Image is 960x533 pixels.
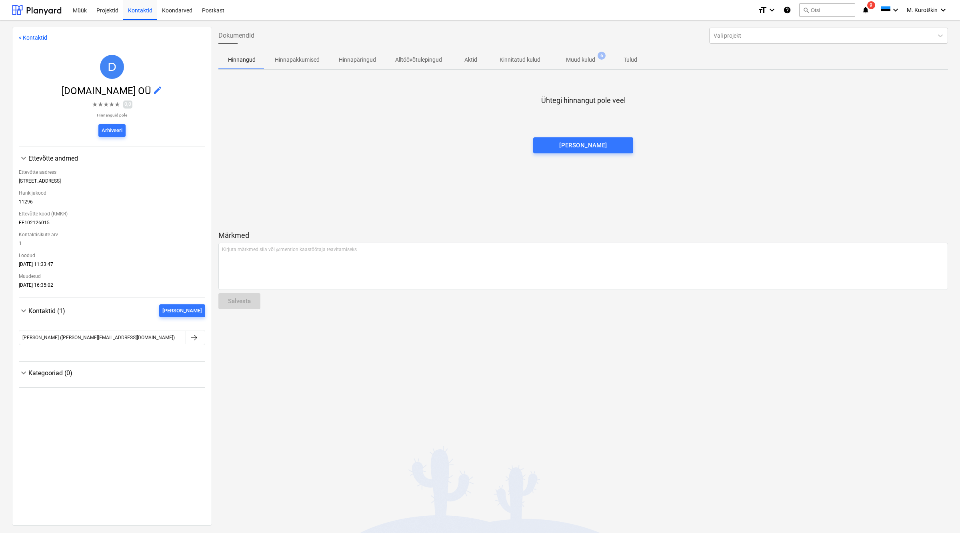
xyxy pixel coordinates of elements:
button: [PERSON_NAME] [533,137,633,153]
i: keyboard_arrow_down [938,5,948,15]
div: Ettevõtte andmed [19,163,205,291]
button: [PERSON_NAME] [159,304,205,317]
span: ★ [103,100,109,109]
a: < Kontaktid [19,34,47,41]
div: Arhiveeri [102,126,122,135]
span: keyboard_arrow_down [19,306,28,316]
div: Hankijakood [19,187,205,199]
div: Ettevõtte andmed [19,153,205,163]
i: keyboard_arrow_down [767,5,777,15]
p: Märkmed [218,231,948,240]
button: Arhiveeri [98,124,126,137]
span: keyboard_arrow_down [19,368,28,378]
div: 11296 [19,199,205,208]
div: 1 [19,241,205,249]
span: ★ [109,100,114,109]
span: keyboard_arrow_down [19,153,28,163]
span: 6 [598,52,606,60]
div: [PERSON_NAME] [162,306,202,316]
i: format_size [758,5,767,15]
p: Aktid [461,56,480,64]
div: Ettevõtte andmed [28,155,205,162]
p: Hinnapakkumised [275,56,320,64]
span: [DOMAIN_NAME] OÜ [62,85,153,97]
p: Alltöövõtulepingud [395,56,442,64]
div: Ettevõtte aadress [19,166,205,178]
div: DOS2000.IT [100,55,124,79]
span: D [108,60,116,73]
div: Loodud [19,249,205,261]
p: Muud kulud [566,56,595,64]
i: notifications [862,5,870,15]
span: Dokumendid [218,31,254,40]
div: [PERSON_NAME] ([PERSON_NAME][EMAIL_ADDRESS][DOMAIN_NAME]) [22,335,175,340]
div: Kategooriad (0) [28,369,205,377]
p: Ühtegi hinnangut pole veel [541,96,626,105]
p: Hinnanguid pole [92,113,132,118]
div: [PERSON_NAME] [559,140,607,151]
i: keyboard_arrow_down [891,5,900,15]
span: ★ [98,100,103,109]
i: Abikeskus [783,5,791,15]
div: Kontaktid (1)[PERSON_NAME] [19,304,205,317]
div: EE102126015 [19,220,205,229]
span: ★ [92,100,98,109]
div: Kontaktisikute arv [19,229,205,241]
div: Kategooriad (0) [19,378,205,381]
div: Kategooriad (0) [19,368,205,378]
span: ★ [114,100,120,109]
span: 9 [867,1,875,9]
div: [STREET_ADDRESS] [19,178,205,187]
p: Tulud [621,56,640,64]
span: edit [153,85,162,95]
span: M. Kurotškin [907,7,938,14]
div: [DATE] 16:35:02 [19,282,205,291]
p: Hinnangud [228,56,256,64]
span: 0,0 [123,101,132,108]
span: Kontaktid (1) [28,307,65,315]
button: Otsi [799,3,855,17]
p: Hinnapäringud [339,56,376,64]
div: Kontaktid (1)[PERSON_NAME] [19,317,205,355]
div: Ettevõtte kood (KMKR) [19,208,205,220]
div: [DATE] 11:33:47 [19,261,205,270]
div: Muudetud [19,270,205,282]
p: Kinnitatud kulud [500,56,540,64]
span: search [803,7,809,13]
